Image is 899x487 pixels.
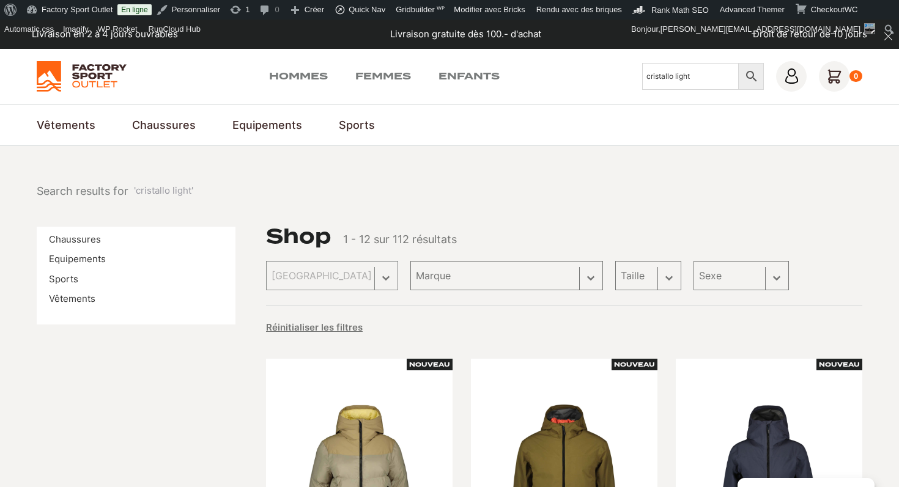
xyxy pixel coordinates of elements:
[49,273,78,285] a: Sports
[232,117,302,133] a: Equipements
[37,117,95,133] a: Vêtements
[849,70,862,82] div: 0
[390,27,541,42] p: Livraison gratuite dès 100.- d'achat
[49,233,101,245] a: Chaussures
[642,63,739,90] input: Chercher
[117,4,151,15] a: En ligne
[339,117,375,133] a: Sports
[59,20,94,39] a: Imagify
[651,5,709,15] span: Rank Math SEO
[94,20,142,39] a: WP Rocket
[438,69,500,84] a: Enfants
[134,184,193,198] span: 'cristallo light'
[269,69,328,84] a: Hommes
[627,20,880,39] a: Bonjour,
[37,61,127,92] img: Factory Sport Outlet
[660,24,860,34] span: [PERSON_NAME][EMAIL_ADDRESS][DOMAIN_NAME]
[266,227,331,246] h1: Shop
[49,293,95,304] a: Vêtements
[49,253,106,265] a: Equipements
[37,183,193,199] li: Search results for
[142,20,207,39] div: RunCloud Hub
[37,183,193,199] nav: breadcrumbs
[132,117,196,133] a: Chaussures
[355,69,411,84] a: Femmes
